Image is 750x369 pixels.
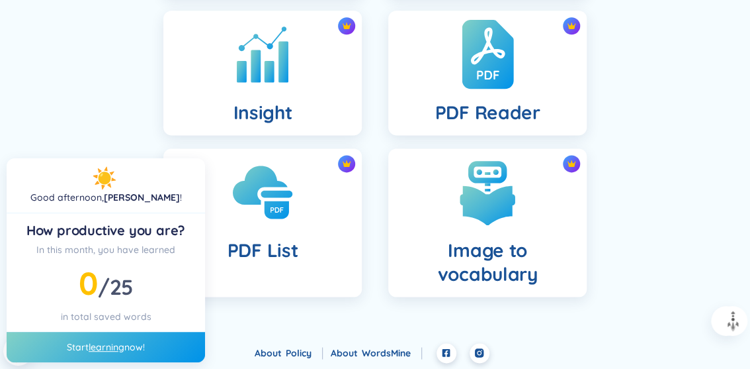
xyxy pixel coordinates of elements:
h4: PDF Reader [435,101,540,125]
span: 25 [110,274,133,300]
h4: Image to vocabulary [399,238,576,286]
h4: Insight [233,101,292,125]
div: How productive you are? [17,221,194,240]
a: WordsMine [362,347,422,359]
a: learning [89,341,124,353]
a: crown iconInsight [150,11,375,135]
a: [PERSON_NAME] [104,191,180,203]
div: In this month, you have learned [17,242,194,257]
span: 0 [79,263,98,303]
img: crown icon [567,159,576,168]
span: Good afternoon , [30,191,104,203]
img: to top [722,311,743,332]
a: crown iconImage to vocabulary [375,148,600,297]
span: / [98,274,133,300]
div: ! [30,190,182,205]
div: About [331,346,422,360]
div: Start now! [7,332,205,362]
img: crown icon [342,159,351,168]
div: About [255,346,323,360]
h4: PDF List [228,238,298,262]
a: Policy [286,347,323,359]
img: crown icon [342,21,351,30]
img: crown icon [567,21,576,30]
div: in total saved words [17,309,194,324]
a: crown iconPDF List [150,148,375,297]
a: crown iconPDF Reader [375,11,600,135]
